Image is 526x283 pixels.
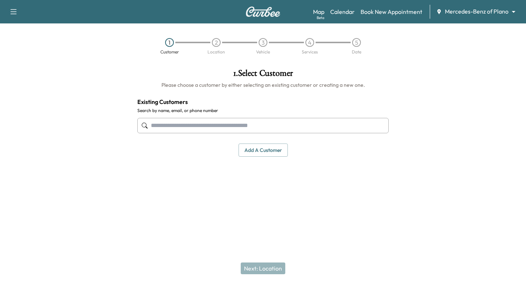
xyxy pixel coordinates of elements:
h6: Please choose a customer by either selecting an existing customer or creating a new one. [137,81,389,89]
div: Vehicle [256,50,270,54]
h1: 1 . Select Customer [137,69,389,81]
a: Book New Appointment [361,7,422,16]
button: Add a customer [239,144,288,157]
div: Customer [160,50,179,54]
div: 5 [352,38,361,47]
div: 1 [165,38,174,47]
div: 3 [259,38,267,47]
div: Date [352,50,361,54]
div: Location [207,50,225,54]
div: Beta [317,15,324,21]
a: MapBeta [313,7,324,16]
span: Mercedes-Benz of Plano [445,7,508,16]
div: Services [302,50,318,54]
a: Calendar [330,7,355,16]
img: Curbee Logo [245,7,281,17]
div: 4 [305,38,314,47]
h4: Existing Customers [137,97,389,106]
div: 2 [212,38,221,47]
label: Search by name, email, or phone number [137,108,389,113]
